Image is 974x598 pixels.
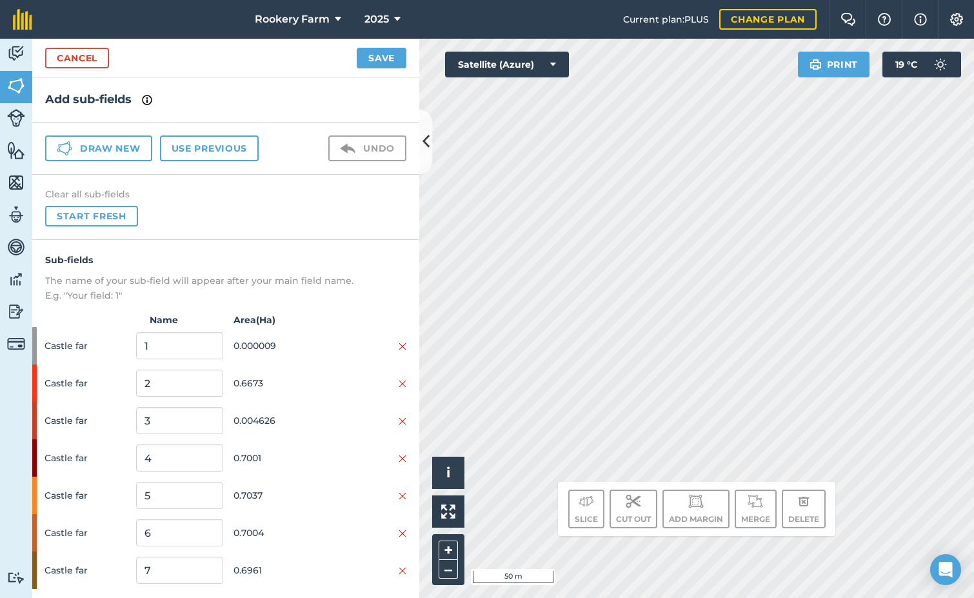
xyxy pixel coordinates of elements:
[949,13,964,26] img: A cog icon
[928,52,953,77] img: svg+xml;base64,PD94bWwgdmVyc2lvbj0iMS4wIiBlbmNvZGluZz0idXRmLTgiPz4KPCEtLSBHZW5lcmF0b3I6IEFkb2JlIE...
[32,439,419,477] div: Castle far0.7001
[45,90,406,109] h2: Add sub-fields
[782,490,826,528] button: Delete
[7,237,25,257] img: svg+xml;base64,PD94bWwgdmVyc2lvbj0iMS4wIiBlbmNvZGluZz0idXRmLTgiPz4KPCEtLSBHZW5lcmF0b3I6IEFkb2JlIE...
[719,9,817,30] a: Change plan
[45,188,406,201] h4: Clear all sub-fields
[364,12,389,27] span: 2025
[688,493,704,509] img: svg+xml;base64,PD94bWwgdmVyc2lvbj0iMS4wIiBlbmNvZGluZz0idXRmLTgiPz4KPCEtLSBHZW5lcmF0b3I6IEFkb2JlIE...
[45,408,131,433] span: Castle far
[446,464,450,481] span: i
[234,446,320,470] span: 0.7001
[234,558,320,583] span: 0.6961
[7,205,25,224] img: svg+xml;base64,PD94bWwgdmVyc2lvbj0iMS4wIiBlbmNvZGluZz0idXRmLTgiPz4KPCEtLSBHZW5lcmF0b3I6IEFkb2JlIE...
[226,313,419,327] strong: Area ( Ha )
[7,302,25,321] img: svg+xml;base64,PD94bWwgdmVyc2lvbj0iMS4wIiBlbmNvZGluZz0idXRmLTgiPz4KPCEtLSBHZW5lcmF0b3I6IEFkb2JlIE...
[234,371,320,395] span: 0.6673
[45,206,138,226] button: Start fresh
[7,76,25,95] img: svg+xml;base64,PHN2ZyB4bWxucz0iaHR0cDovL3d3dy53My5vcmcvMjAwMC9zdmciIHdpZHRoPSI1NiIgaGVpZ2h0PSI2MC...
[45,253,406,267] h4: Sub-fields
[399,341,406,352] img: svg+xml;base64,PHN2ZyB4bWxucz0iaHR0cDovL3d3dy53My5vcmcvMjAwMC9zdmciIHdpZHRoPSIyMiIgaGVpZ2h0PSIzMC...
[7,109,25,127] img: svg+xml;base64,PD94bWwgdmVyc2lvbj0iMS4wIiBlbmNvZGluZz0idXRmLTgiPz4KPCEtLSBHZW5lcmF0b3I6IEFkb2JlIE...
[798,493,810,509] img: svg+xml;base64,PHN2ZyB4bWxucz0iaHR0cDovL3d3dy53My5vcmcvMjAwMC9zdmciIHdpZHRoPSIxOCIgaGVpZ2h0PSIyNC...
[32,514,419,552] div: Castle far0.7004
[441,504,455,519] img: Four arrows, one pointing top left, one top right, one bottom right and the last bottom left
[579,493,594,509] img: svg+xml;base64,PD94bWwgdmVyc2lvbj0iMS4wIiBlbmNvZGluZz0idXRmLTgiPz4KPCEtLSBHZW5lcmF0b3I6IEFkb2JlIE...
[882,52,961,77] button: 19 °C
[432,457,464,489] button: i
[45,521,131,545] span: Castle far
[45,288,406,303] p: E.g. "Your field: 1"
[45,274,406,288] p: The name of your sub-field will appear after your main field name.
[45,371,131,395] span: Castle far
[32,552,419,589] div: Castle far0.6961
[399,453,406,464] img: svg+xml;base64,PHN2ZyB4bWxucz0iaHR0cDovL3d3dy53My5vcmcvMjAwMC9zdmciIHdpZHRoPSIyMiIgaGVpZ2h0PSIzMC...
[32,477,419,514] div: Castle far0.7037
[626,493,641,509] img: svg+xml;base64,PD94bWwgdmVyc2lvbj0iMS4wIiBlbmNvZGluZz0idXRmLTgiPz4KPCEtLSBHZW5lcmF0b3I6IEFkb2JlIE...
[748,493,763,509] img: svg+xml;base64,PD94bWwgdmVyc2lvbj0iMS4wIiBlbmNvZGluZz0idXRmLTgiPz4KPCEtLSBHZW5lcmF0b3I6IEFkb2JlIE...
[568,490,604,528] button: Slice
[914,12,927,27] img: svg+xml;base64,PHN2ZyB4bWxucz0iaHR0cDovL3d3dy53My5vcmcvMjAwMC9zdmciIHdpZHRoPSIxNyIgaGVpZ2h0PSIxNy...
[930,554,961,585] div: Open Intercom Messenger
[13,9,32,30] img: fieldmargin Logo
[445,52,569,77] button: Satellite (Azure)
[255,12,330,27] span: Rookery Farm
[610,490,657,528] button: Cut out
[7,270,25,289] img: svg+xml;base64,PD94bWwgdmVyc2lvbj0iMS4wIiBlbmNvZGluZz0idXRmLTgiPz4KPCEtLSBHZW5lcmF0b3I6IEFkb2JlIE...
[234,521,320,545] span: 0.7004
[735,490,777,528] button: Merge
[399,416,406,426] img: svg+xml;base64,PHN2ZyB4bWxucz0iaHR0cDovL3d3dy53My5vcmcvMjAwMC9zdmciIHdpZHRoPSIyMiIgaGVpZ2h0PSIzMC...
[798,52,870,77] button: Print
[340,141,355,156] img: svg+xml;base64,PD94bWwgdmVyc2lvbj0iMS4wIiBlbmNvZGluZz0idXRmLTgiPz4KPCEtLSBHZW5lcmF0b3I6IEFkb2JlIE...
[7,173,25,192] img: svg+xml;base64,PHN2ZyB4bWxucz0iaHR0cDovL3d3dy53My5vcmcvMjAwMC9zdmciIHdpZHRoPSI1NiIgaGVpZ2h0PSI2MC...
[810,57,822,72] img: svg+xml;base64,PHN2ZyB4bWxucz0iaHR0cDovL3d3dy53My5vcmcvMjAwMC9zdmciIHdpZHRoPSIxOSIgaGVpZ2h0PSIyNC...
[662,490,730,528] button: Add margin
[840,13,856,26] img: Two speech bubbles overlapping with the left bubble in the forefront
[399,528,406,539] img: svg+xml;base64,PHN2ZyB4bWxucz0iaHR0cDovL3d3dy53My5vcmcvMjAwMC9zdmciIHdpZHRoPSIyMiIgaGVpZ2h0PSIzMC...
[399,491,406,501] img: svg+xml;base64,PHN2ZyB4bWxucz0iaHR0cDovL3d3dy53My5vcmcvMjAwMC9zdmciIHdpZHRoPSIyMiIgaGVpZ2h0PSIzMC...
[32,402,419,439] div: Castle far0.004626
[32,327,419,364] div: Castle far0.000009
[234,483,320,508] span: 0.7037
[439,541,458,560] button: +
[234,334,320,358] span: 0.000009
[45,135,152,161] button: Draw new
[399,566,406,576] img: svg+xml;base64,PHN2ZyB4bWxucz0iaHR0cDovL3d3dy53My5vcmcvMjAwMC9zdmciIHdpZHRoPSIyMiIgaGVpZ2h0PSIzMC...
[234,408,320,433] span: 0.004626
[877,13,892,26] img: A question mark icon
[399,379,406,389] img: svg+xml;base64,PHN2ZyB4bWxucz0iaHR0cDovL3d3dy53My5vcmcvMjAwMC9zdmciIHdpZHRoPSIyMiIgaGVpZ2h0PSIzMC...
[32,364,419,402] div: Castle far0.6673
[7,44,25,63] img: svg+xml;base64,PD94bWwgdmVyc2lvbj0iMS4wIiBlbmNvZGluZz0idXRmLTgiPz4KPCEtLSBHZW5lcmF0b3I6IEFkb2JlIE...
[7,335,25,353] img: svg+xml;base64,PD94bWwgdmVyc2lvbj0iMS4wIiBlbmNvZGluZz0idXRmLTgiPz4KPCEtLSBHZW5lcmF0b3I6IEFkb2JlIE...
[623,12,709,26] span: Current plan : PLUS
[45,48,109,68] a: Cancel
[7,572,25,584] img: svg+xml;base64,PD94bWwgdmVyc2lvbj0iMS4wIiBlbmNvZGluZz0idXRmLTgiPz4KPCEtLSBHZW5lcmF0b3I6IEFkb2JlIE...
[45,483,131,508] span: Castle far
[439,560,458,579] button: –
[895,52,917,77] span: 19 ° C
[45,334,131,358] span: Castle far
[142,92,152,108] img: svg+xml;base64,PHN2ZyB4bWxucz0iaHR0cDovL3d3dy53My5vcmcvMjAwMC9zdmciIHdpZHRoPSIxNyIgaGVpZ2h0PSIxNy...
[129,313,226,327] strong: Name
[45,446,131,470] span: Castle far
[357,48,406,68] button: Save
[328,135,406,161] button: Undo
[7,141,25,160] img: svg+xml;base64,PHN2ZyB4bWxucz0iaHR0cDovL3d3dy53My5vcmcvMjAwMC9zdmciIHdpZHRoPSI1NiIgaGVpZ2h0PSI2MC...
[45,558,131,583] span: Castle far
[160,135,259,161] button: Use previous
